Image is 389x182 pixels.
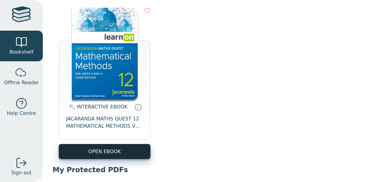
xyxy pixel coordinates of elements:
a: Interactive eBooks are accessed online via the publisher’s portal. They contain interactive resou... [134,103,142,111]
img: 7f36df1b-30bd-4b3c-87ed-c8cc42c4d22f.jpg [72,8,138,100]
span: Help Centre [7,110,36,117]
p: My Protected PDFs [53,165,379,174]
span: Bookshelf [9,48,33,56]
span: INTERACTIVE EBOOK [77,104,128,110]
span: Offline Reader [4,79,39,86]
span: JACARANDA MATHS QUEST 12 MATHEMATICAL METHODS VCE UNITS 3&4 3E LEARNON [66,115,143,130]
span: Sign out [11,169,31,176]
button: OPEN EBOOK [59,144,150,159]
img: interactive.svg [68,104,75,111]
